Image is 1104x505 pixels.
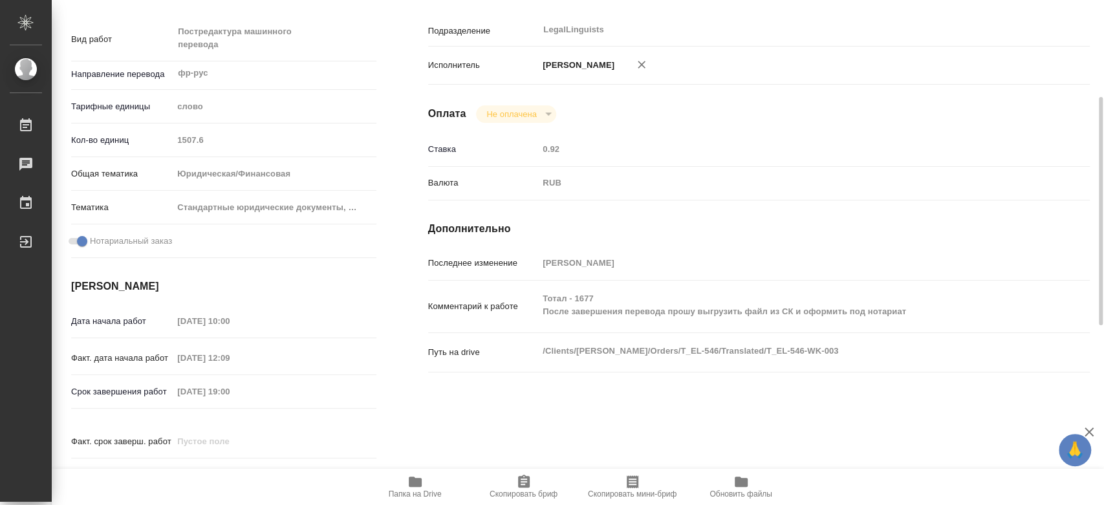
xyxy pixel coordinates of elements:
h4: Дополнительно [428,221,1090,237]
h4: [PERSON_NAME] [71,279,376,294]
input: Пустое поле [173,349,286,367]
p: Тематика [71,201,173,214]
input: Пустое поле [173,131,376,149]
span: 🙏 [1064,436,1086,464]
p: Последнее изменение [428,257,539,270]
p: Дата начала работ [71,315,173,328]
button: 🙏 [1059,434,1091,466]
p: Кол-во единиц [71,134,173,147]
p: Срок завершения работ [71,385,173,398]
p: Исполнитель [428,59,539,72]
p: Путь на drive [428,346,539,359]
p: Тарифные единицы [71,100,173,113]
h4: Оплата [428,106,466,122]
span: Скопировать бриф [490,489,557,499]
div: Не оплачена [476,105,556,123]
textarea: /Clients/[PERSON_NAME]/Orders/T_EL-546/Translated/T_EL-546-WK-003 [538,340,1034,362]
input: Пустое поле [173,312,286,330]
div: RUB [538,172,1034,194]
p: Комментарий к работе [428,300,539,313]
button: Удалить исполнителя [627,50,656,79]
span: Нотариальный заказ [90,235,172,248]
button: Папка на Drive [361,469,470,505]
button: Скопировать мини-бриф [578,469,687,505]
p: Вид работ [71,33,173,46]
p: Направление перевода [71,68,173,81]
p: Ставка [428,143,539,156]
div: слово [173,96,376,118]
div: Стандартные юридические документы, договоры, уставы [173,197,376,219]
textarea: Тотал - 1677 После завершения перевода прошу выгрузить файл из СК и оформить под нотариат [538,288,1034,323]
p: [PERSON_NAME] [538,59,614,72]
input: ✎ Введи что-нибудь [173,466,286,484]
span: Обновить файлы [709,489,772,499]
button: Обновить файлы [687,469,796,505]
button: Не оплачена [482,109,540,120]
input: Пустое поле [173,382,286,401]
button: Скопировать бриф [470,469,578,505]
div: Юридическая/Финансовая [173,163,376,185]
p: Факт. срок заверш. работ [71,435,173,448]
p: Валюта [428,177,539,189]
p: Общая тематика [71,167,173,180]
p: Факт. дата начала работ [71,352,173,365]
input: Пустое поле [538,140,1034,158]
input: Пустое поле [538,253,1034,272]
span: Скопировать мини-бриф [588,489,676,499]
span: Папка на Drive [389,489,442,499]
p: Подразделение [428,25,539,38]
input: Пустое поле [173,432,286,451]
